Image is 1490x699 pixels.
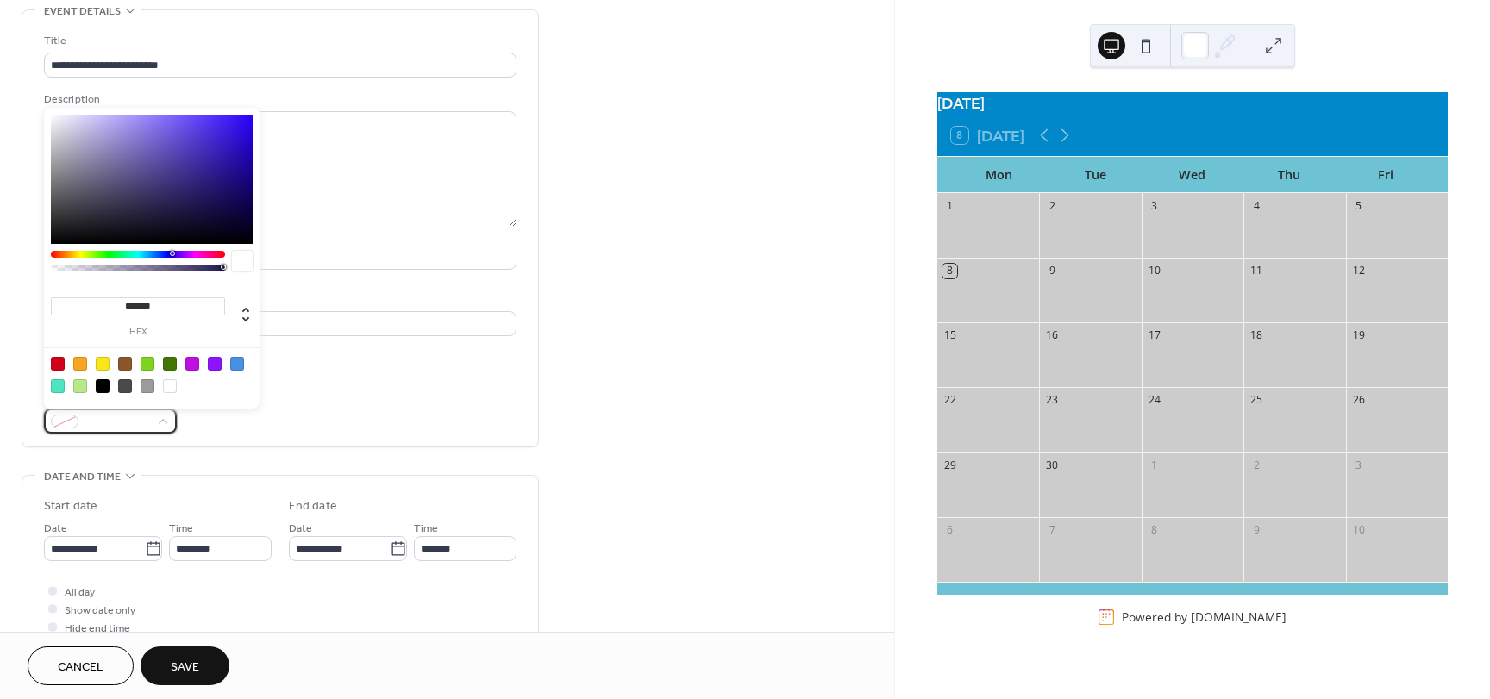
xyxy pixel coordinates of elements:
div: #FFFFFF [163,379,177,393]
span: Time [414,520,438,538]
button: Save [141,646,229,685]
div: 15 [942,328,957,343]
div: 16 [1045,328,1060,343]
div: #9B9B9B [141,379,154,393]
div: 19 [1351,328,1366,343]
div: End date [289,497,337,515]
span: Cancel [58,658,103,677]
div: 4 [1249,198,1264,213]
div: 24 [1147,393,1161,408]
div: Tue [1048,157,1144,192]
div: 29 [942,458,957,472]
div: Description [44,90,513,109]
div: 23 [1045,393,1060,408]
div: #BD10E0 [185,357,199,371]
span: Date and time [44,468,121,486]
button: Cancel [28,646,134,685]
div: 26 [1351,393,1366,408]
div: 6 [942,522,957,537]
span: Date [289,520,312,538]
div: 8 [942,264,957,278]
div: 1 [1147,458,1161,472]
div: 25 [1249,393,1264,408]
div: 10 [1351,522,1366,537]
div: #F5A623 [73,357,87,371]
div: 3 [1147,198,1161,213]
div: #9013FE [208,357,222,371]
div: Powered by [1122,609,1287,625]
div: #417505 [163,357,177,371]
span: Show date only [65,602,135,620]
div: 1 [942,198,957,213]
div: 2 [1249,458,1264,472]
div: #4A90E2 [230,357,244,371]
div: #000000 [96,379,110,393]
div: #4A4A4A [118,379,132,393]
div: 7 [1045,522,1060,537]
div: Start date [44,497,97,515]
div: #D0021B [51,357,65,371]
div: 11 [1249,264,1264,278]
span: Event details [44,3,121,21]
div: Thu [1241,157,1337,192]
div: [DATE] [937,92,1448,115]
span: Date [44,520,67,538]
div: 10 [1147,264,1161,278]
div: #7ED321 [141,357,154,371]
div: 30 [1045,458,1060,472]
div: 9 [1249,522,1264,537]
div: Mon [951,157,1048,192]
span: Hide end time [65,620,130,638]
div: 17 [1147,328,1161,343]
a: [DOMAIN_NAME] [1191,609,1287,625]
div: 9 [1045,264,1060,278]
div: 2 [1045,198,1060,213]
div: #8B572A [118,357,132,371]
span: All day [65,584,95,602]
div: 18 [1249,328,1264,343]
div: 22 [942,393,957,408]
div: Title [44,32,513,50]
div: Fri [1337,157,1434,192]
div: 3 [1351,458,1366,472]
div: #B8E986 [73,379,87,393]
div: #F8E71C [96,357,110,371]
span: Save [171,658,199,677]
div: 5 [1351,198,1366,213]
div: Wed [1144,157,1241,192]
div: #50E3C2 [51,379,65,393]
div: 8 [1147,522,1161,537]
label: hex [51,328,225,337]
span: Time [169,520,193,538]
div: Location [44,290,513,309]
div: 12 [1351,264,1366,278]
